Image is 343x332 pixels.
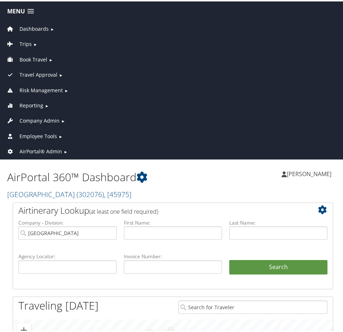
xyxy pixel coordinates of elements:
[229,218,327,225] label: Last Name:
[19,131,57,139] span: Employee Tools
[5,131,57,138] a: Employee Tools
[19,100,43,108] span: Reporting
[45,102,49,107] span: ►
[7,168,173,183] h1: AirPortal 360™ Dashboard
[33,40,37,46] span: ►
[61,117,65,122] span: ►
[178,299,327,312] input: Search for Traveler
[19,54,47,62] span: Book Travel
[64,86,68,92] span: ►
[18,297,99,312] h1: Traveling [DATE]
[5,116,60,123] a: Company Admin
[5,85,63,92] a: Risk Management
[7,188,131,198] a: [GEOGRAPHIC_DATA]
[5,24,49,31] a: Dashboards
[19,24,49,31] span: Dashboards
[19,146,62,154] span: AirPortal® Admin
[124,218,222,225] label: First Name:
[19,115,60,123] span: Company Admin
[5,101,43,107] a: Reporting
[50,25,54,30] span: ►
[7,7,25,13] span: Menu
[19,85,63,93] span: Risk Management
[64,148,68,153] span: ►
[59,71,63,76] span: ►
[229,259,327,273] button: Search
[89,206,158,214] span: (at least one field required)
[49,56,53,61] span: ►
[19,39,32,47] span: Trips
[5,70,57,77] a: Travel Approval
[282,162,339,183] a: [PERSON_NAME]
[5,146,62,153] a: AirPortal® Admin
[77,188,104,198] span: ( 302076 )
[5,55,47,61] a: Book Travel
[287,169,331,176] span: [PERSON_NAME]
[104,188,131,198] span: , [ 45975 ]
[18,218,117,225] label: Company - Division:
[58,132,62,138] span: ►
[18,203,301,215] h2: Airtinerary Lookup
[124,251,222,259] label: Invoice Number:
[18,251,117,259] label: Agency Locator:
[4,4,38,16] a: Menu
[19,69,57,77] span: Travel Approval
[5,39,32,46] a: Trips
